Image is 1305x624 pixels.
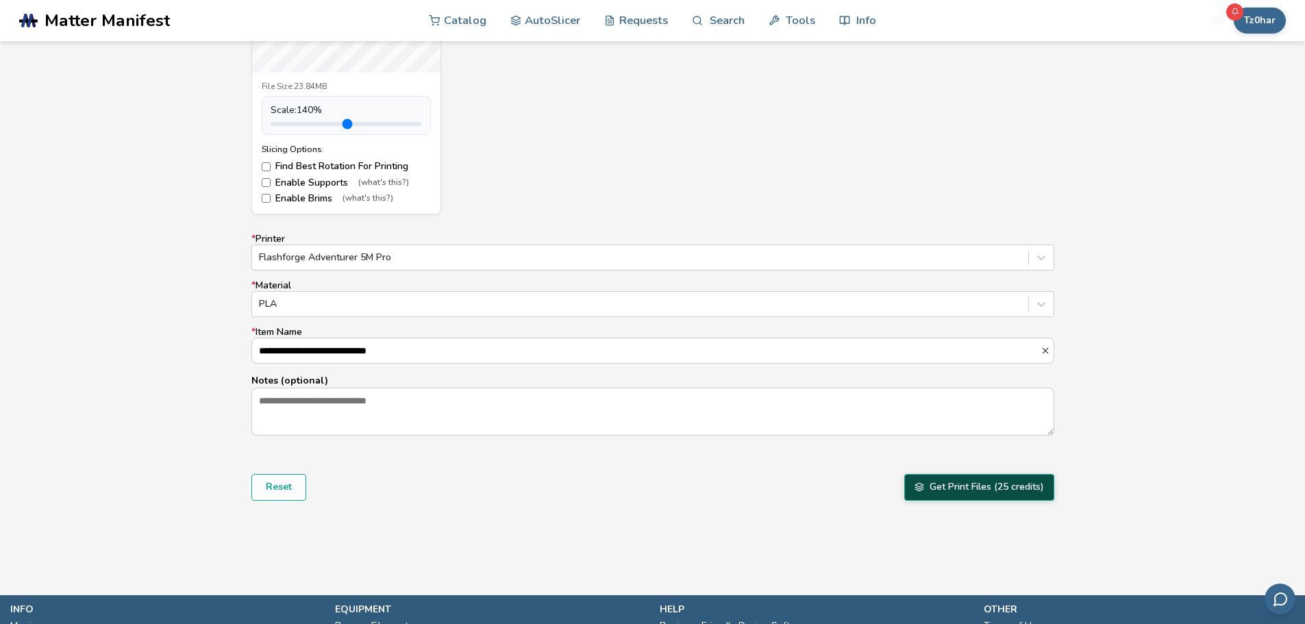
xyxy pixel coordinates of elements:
label: Material [251,280,1054,317]
input: Enable Brims(what's this?) [262,194,271,203]
span: (what's this?) [343,194,393,203]
button: Reset [251,474,306,500]
p: equipment [335,602,646,616]
p: info [10,602,321,616]
label: Enable Brims [262,193,431,204]
button: Send feedback via email [1265,584,1295,614]
p: Notes (optional) [251,373,1054,388]
div: Slicing Options: [262,145,431,154]
span: (what's this?) [358,178,409,188]
input: Enable Supports(what's this?) [262,178,271,187]
input: Find Best Rotation For Printing [262,162,271,171]
label: Find Best Rotation For Printing [262,161,431,172]
input: *Item Name [252,338,1041,363]
p: help [660,602,971,616]
button: *Item Name [1041,346,1054,355]
button: Tz0har [1234,8,1286,34]
p: other [984,602,1295,616]
label: Enable Supports [262,177,431,188]
label: Item Name [251,327,1054,364]
span: Matter Manifest [45,11,170,30]
button: Get Print Files (25 credits) [904,474,1054,500]
textarea: Notes (optional) [252,388,1054,435]
span: Scale: 140 % [271,105,322,116]
label: Printer [251,234,1054,271]
div: File Size: 23.84MB [262,82,431,92]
